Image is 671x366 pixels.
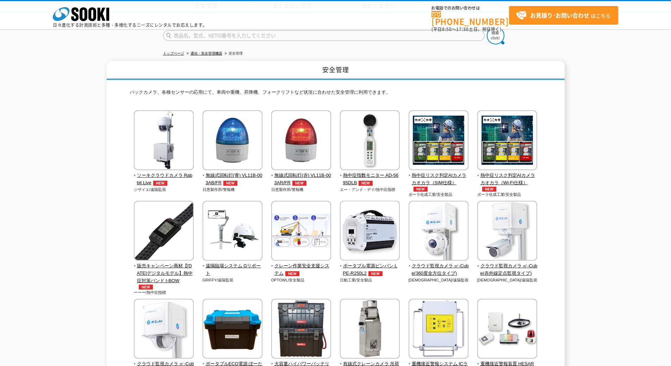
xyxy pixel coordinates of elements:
img: NEW [291,181,308,186]
img: NEW [284,271,301,276]
img: 熱中症リスク判定AIカメラ カオカラ（SIM仕様） [409,110,468,172]
span: 8:50 [442,26,452,32]
a: 熱中症リスク判定AIカメラ カオカラ（Wi-Fi仕様）NEW [477,165,538,191]
span: クラウド監視カメラ ㎥-Cube(360度全方位タイプ) [409,262,469,277]
span: 熱中症指数モニター AD-5695DLB [340,172,400,187]
p: GRIFFY/遠隔監視 [203,277,263,283]
img: NEW [137,285,155,290]
span: ソーキクラウドカメラ Rabbit Live [134,172,194,187]
a: クラウド監視カメラ ㎥-Cube(赤外線定点監視タイプ) [477,256,538,277]
strong: お見積り･お問い合わせ [530,11,589,19]
img: 販売キャンペーン商材【2025年デジタルモデル】熱中症対策バンド I-BOW [134,201,194,262]
p: [DEMOGRAPHIC_DATA]/遠隔監視 [477,277,538,283]
img: 大容量ハイパワーバッテリーECO電源 ビックトルエコ [271,299,331,360]
p: [DEMOGRAPHIC_DATA]/遠隔監視 [409,277,469,283]
a: ポータブル電源ピンバン LPE-R250L2NEW [340,256,400,277]
img: NEW [151,181,169,186]
p: 日恵製作所/警報機 [271,187,331,193]
a: 無線式回転灯(赤) VL11B-003AR/FRNEW [271,165,331,186]
a: お見積り･お問い合わせはこちら [509,6,618,25]
img: 有線式クレーンカメラ 吊荷監視カメラシステム HEC-981 [340,299,400,360]
p: ポーラ化成工業/安全製品 [409,192,469,198]
p: バックカメラ、各種センサーの応用にて、車両や重機、昇降機、フォークリフトなど状況に合わせた安全管理に利用できます。 [130,89,542,100]
span: お電話でのお問い合わせは [431,6,509,10]
img: クレーン作業安全支援システム [271,201,331,262]
img: 熱中症指数モニター AD-5695DLB [340,110,400,172]
img: NEW [222,181,239,186]
img: 無線式回転灯(赤) VL11B-003AR/FR [271,110,331,172]
span: クラウド監視カメラ ㎥-Cube(赤外線定点監視タイプ) [477,262,538,277]
span: 遠隔臨場システム Gリポート [203,262,263,277]
span: (平日 ～ 土日、祝日除く) [431,26,501,32]
li: 安全管理 [223,50,243,57]
img: 重機接近警報装置 HESAR [477,299,537,360]
a: 無線式回転灯(青) VL11B-003AB/FRNEW [203,165,263,186]
a: クレーン作業安全支援システムNEW [271,256,331,277]
img: ソーキクラウドカメラ Rabbit Live [134,110,194,172]
span: 販売キャンペーン商材【[DATE]デジタルモデル】熱中症対策バンド I-BOW [134,262,194,289]
img: 重機接近警報システム ICライダーZ [409,299,468,360]
input: 商品名、型式、NETIS番号を入力してください [163,30,485,41]
img: ポータブル電源ピンバン LPE-R250L2 [340,201,400,262]
p: OPTOWL/安全製品 [271,277,331,283]
img: NEW [480,187,498,192]
p: 日動工業/安全製品 [340,277,400,283]
p: ーーー/熱中症指標 [134,290,194,296]
p: 日恵製作所/警報機 [203,187,263,193]
img: クラウド監視カメラ ㎥-Cube(赤外線定点監視タイプ) [477,201,537,262]
a: 遠隔臨場システム Gリポート [203,256,263,277]
img: NEW [367,271,384,276]
p: ポーラ化成工業/安全製品 [477,192,538,198]
a: 熱中症リスク判定AIカメラ カオカラ（SIM仕様）NEW [409,165,469,191]
img: クラウド監視カメラ ㎥-Cube(360度全方位タイプ) [409,201,468,262]
h1: 安全管理 [107,61,565,80]
span: はこちら [516,10,610,21]
img: NEW [357,181,374,186]
img: ポータブルECO電源 ぽーたくん [203,299,262,360]
img: 無線式回転灯(青) VL11B-003AB/FR [203,110,262,172]
span: 無線式回転灯(青) VL11B-003AB/FR [203,172,263,187]
img: 熱中症リスク判定AIカメラ カオカラ（Wi-Fi仕様） [477,110,537,172]
span: ポータブル電源ピンバン LPE-R250L2 [340,262,400,277]
p: エー・アンド・デイ/熱中症指標 [340,187,400,193]
a: [PHONE_NUMBER] [431,11,509,25]
a: ソーキクラウドカメラ Rabbit LiveNEW [134,165,194,186]
p: 日々進化する計測技術と多種・多様化するニーズにレンタルでお応えします。 [53,23,207,27]
span: 熱中症リスク判定AIカメラ カオカラ（Wi-Fi仕様） [477,172,538,192]
span: クレーン作業安全支援システム [271,262,331,277]
span: 熱中症リスク判定AIカメラ カオカラ（SIM仕様） [409,172,469,192]
a: 熱中症指数モニター AD-5695DLBNEW [340,165,400,186]
p: ジザイエ/遠隔監視 [134,187,194,193]
span: 17:30 [456,26,469,32]
a: 通信・安全管理機器 [191,51,222,55]
img: 遠隔臨場システム Gリポート [203,201,262,262]
img: btn_search.png [487,27,504,44]
span: 無線式回転灯(赤) VL11B-003AR/FR [271,172,331,187]
a: クラウド監視カメラ ㎥-Cube(360度全方位タイプ) [409,256,469,277]
a: 販売キャンペーン商材【[DATE]デジタルモデル】熱中症対策バンド I-BOWNEW [134,256,194,289]
a: トップページ [163,51,184,55]
img: NEW [412,187,429,192]
img: クラウド監視カメラ ㎥-Cube(パン・チルト可動タイプ) [134,299,194,360]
